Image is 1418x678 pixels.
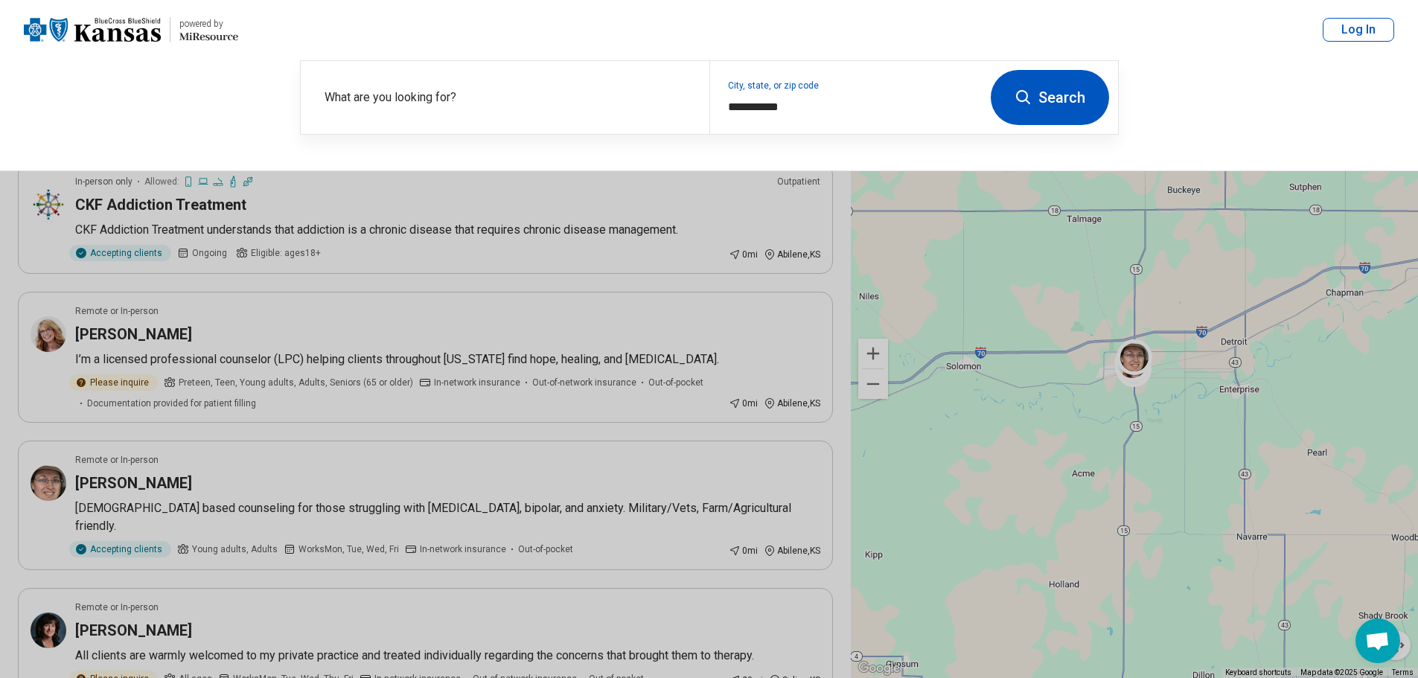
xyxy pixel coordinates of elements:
[179,17,238,31] div: powered by
[325,89,692,106] label: What are you looking for?
[1323,18,1394,42] button: Log In
[991,70,1109,125] button: Search
[1355,618,1400,663] div: Open chat
[24,12,161,48] img: Blue Cross Blue Shield Kansas
[24,12,238,48] a: Blue Cross Blue Shield Kansaspowered by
